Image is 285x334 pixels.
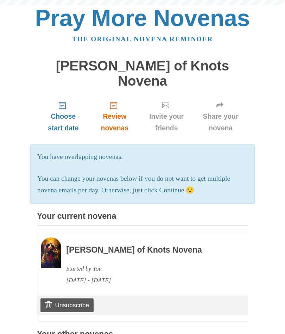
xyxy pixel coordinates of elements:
h1: [PERSON_NAME] of Knots Novena [37,58,248,88]
span: Invite your friends [147,111,186,134]
h3: Your current novena [37,212,248,225]
a: Share your novena [193,95,248,137]
a: Review novenas [90,95,140,137]
div: [DATE] - [DATE] [66,274,229,286]
span: Share your novena [200,111,241,134]
div: Started by You [66,263,229,274]
a: Pray More Novenas [35,5,250,31]
p: You have overlapping novenas. [37,151,248,163]
span: Review novenas [97,111,133,134]
p: You can change your novenas below if you do not want to get multiple novena emails per day. Other... [37,173,248,196]
span: Choose start date [44,111,83,134]
a: Unsubscribe [40,298,94,312]
a: The original novena reminder [72,35,213,43]
a: Invite your friends [140,95,193,137]
a: Choose start date [37,95,90,137]
h3: [PERSON_NAME] of Knots Novena [66,246,229,255]
img: Novena image [41,237,61,268]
